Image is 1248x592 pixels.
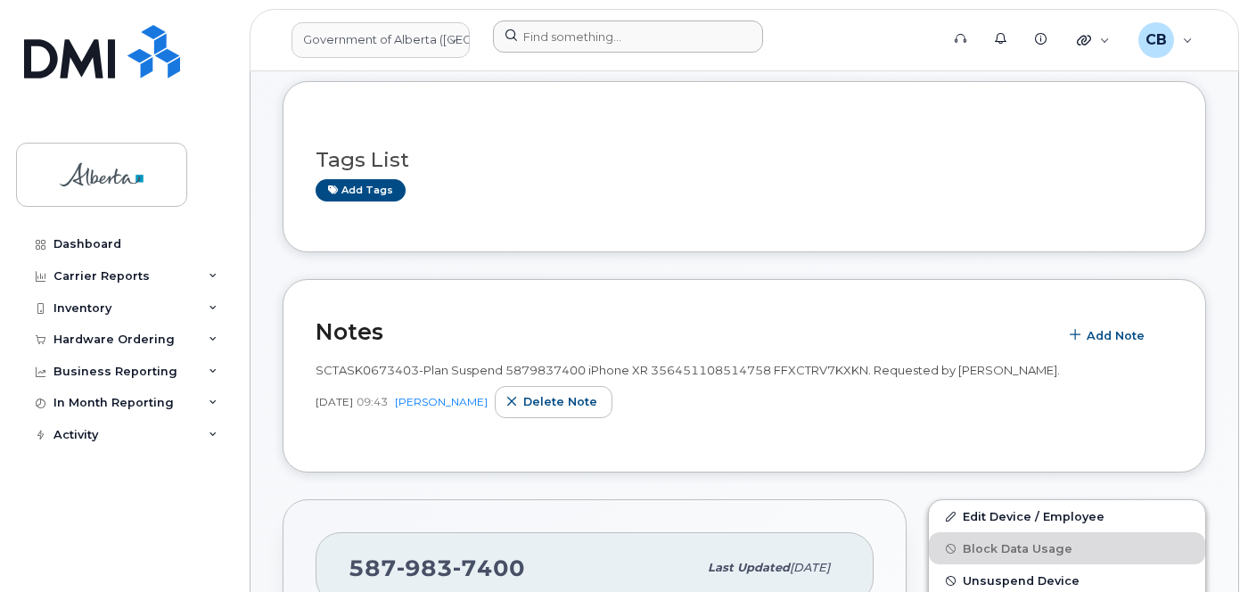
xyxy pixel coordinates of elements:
[291,22,470,58] a: Government of Alberta (GOA)
[1064,22,1122,58] div: Quicklinks
[929,532,1205,564] button: Block Data Usage
[790,561,830,574] span: [DATE]
[453,555,525,581] span: 7400
[395,395,488,408] a: [PERSON_NAME]
[316,179,406,201] a: Add tags
[1126,22,1205,58] div: Carmen Borgess
[495,386,612,418] button: Delete note
[357,394,388,409] span: 09:43
[1145,29,1167,51] span: CB
[493,21,763,53] input: Find something...
[523,393,597,410] span: Delete note
[316,149,1173,171] h3: Tags List
[316,318,1049,345] h2: Notes
[316,394,353,409] span: [DATE]
[1087,327,1145,344] span: Add Note
[929,500,1205,532] a: Edit Device / Employee
[397,555,453,581] span: 983
[316,363,1060,377] span: SCTASK0673403-Plan Suspend 5879837400 iPhone XR 356451108514758 FFXCTRV7KXKN. Requested by [PERSO...
[349,555,525,581] span: 587
[708,561,790,574] span: Last updated
[1058,319,1160,351] button: Add Note
[963,574,1080,588] span: Unsuspend Device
